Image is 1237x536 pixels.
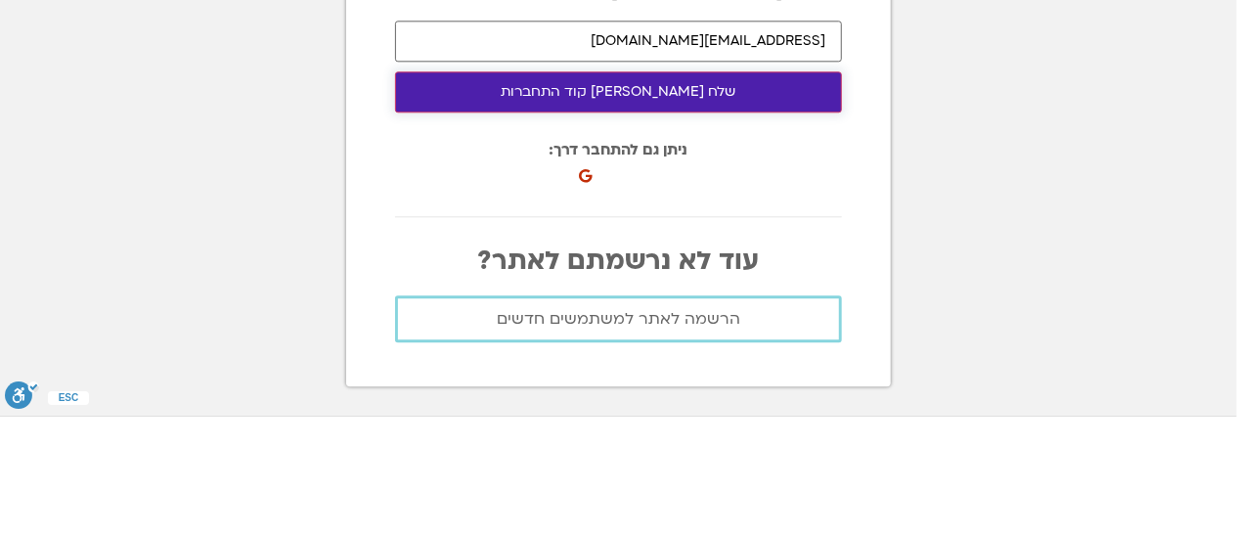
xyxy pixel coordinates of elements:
[395,192,842,233] button: שלח [PERSON_NAME] קוד התחברות
[395,367,842,396] p: עוד לא נרשמתם לאתר?
[395,141,842,182] input: האימייל איתו נרשמת לאתר
[497,430,740,448] span: הרשמה לאתר למשתמשים חדשים
[395,416,842,463] a: הרשמה לאתר למשתמשים חדשים
[395,86,842,121] p: על מנת להתחבר לתודעה בריאה יש לרשום את כתובת [DEMOGRAPHIC_DATA] שאיתה נרשמת לאתר
[584,268,798,311] iframe: כפתור לכניסה באמצעות חשבון Google
[395,59,842,76] h2: כניסה למנוי שלך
